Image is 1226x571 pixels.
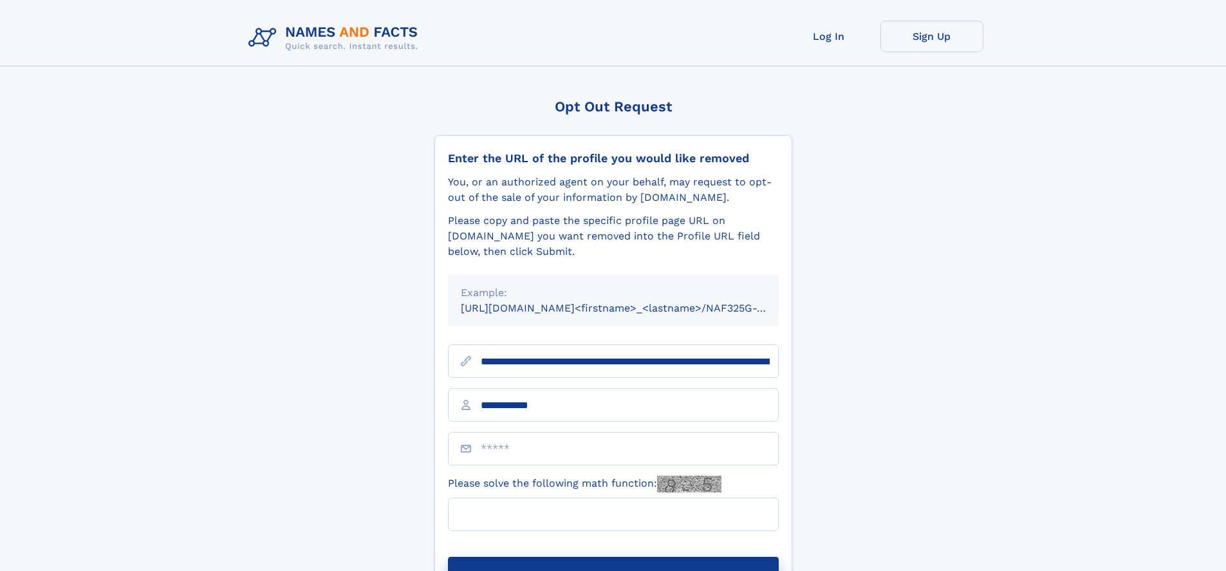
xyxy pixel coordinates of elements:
div: Example: [461,285,766,301]
div: You, or an authorized agent on your behalf, may request to opt-out of the sale of your informatio... [448,174,779,205]
div: Opt Out Request [434,98,792,115]
label: Please solve the following math function: [448,476,721,492]
div: Please copy and paste the specific profile page URL on [DOMAIN_NAME] you want removed into the Pr... [448,213,779,259]
small: [URL][DOMAIN_NAME]<firstname>_<lastname>/NAF325G-xxxxxxxx [461,302,803,314]
a: Sign Up [880,21,983,52]
div: Enter the URL of the profile you would like removed [448,151,779,165]
a: Log In [777,21,880,52]
img: Logo Names and Facts [243,21,429,55]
